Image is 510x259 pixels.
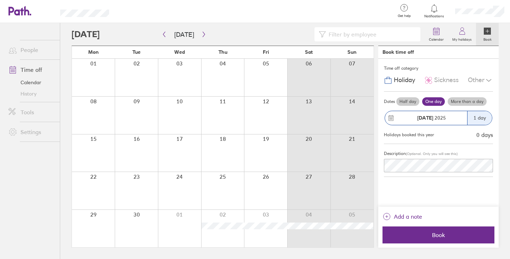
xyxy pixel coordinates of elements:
[3,125,60,139] a: Settings
[448,97,487,106] label: More than a day
[448,23,476,46] a: My holidays
[434,76,459,84] span: Sickness
[396,97,419,106] label: Half day
[3,105,60,119] a: Tools
[3,43,60,57] a: People
[384,63,493,74] div: Time off category
[417,115,446,121] span: 2025
[393,14,416,18] span: Get help
[384,107,493,129] button: [DATE] 20251 day
[384,151,406,156] span: Description
[384,132,434,137] div: Holidays booked this year
[448,35,476,42] label: My holidays
[382,211,422,222] button: Add a note
[406,151,458,156] span: (Optional. Only you will see this)
[3,88,60,99] a: History
[468,74,493,87] div: Other
[88,49,99,55] span: Mon
[423,14,446,18] span: Notifications
[326,28,416,41] input: Filter by employee
[3,77,60,88] a: Calendar
[263,49,269,55] span: Fri
[394,76,415,84] span: Holiday
[476,132,493,138] div: 0 days
[387,232,489,238] span: Book
[467,111,492,125] div: 1 day
[422,97,445,106] label: One day
[382,49,414,55] div: Book time off
[423,4,446,18] a: Notifications
[219,49,227,55] span: Thu
[425,23,448,46] a: Calendar
[3,63,60,77] a: Time off
[382,226,494,243] button: Book
[394,211,422,222] span: Add a note
[347,49,357,55] span: Sun
[132,49,141,55] span: Tue
[479,35,496,42] label: Book
[384,99,395,104] span: Dates
[305,49,313,55] span: Sat
[417,115,433,121] strong: [DATE]
[174,49,185,55] span: Wed
[425,35,448,42] label: Calendar
[169,29,200,40] button: [DATE]
[476,23,499,46] a: Book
